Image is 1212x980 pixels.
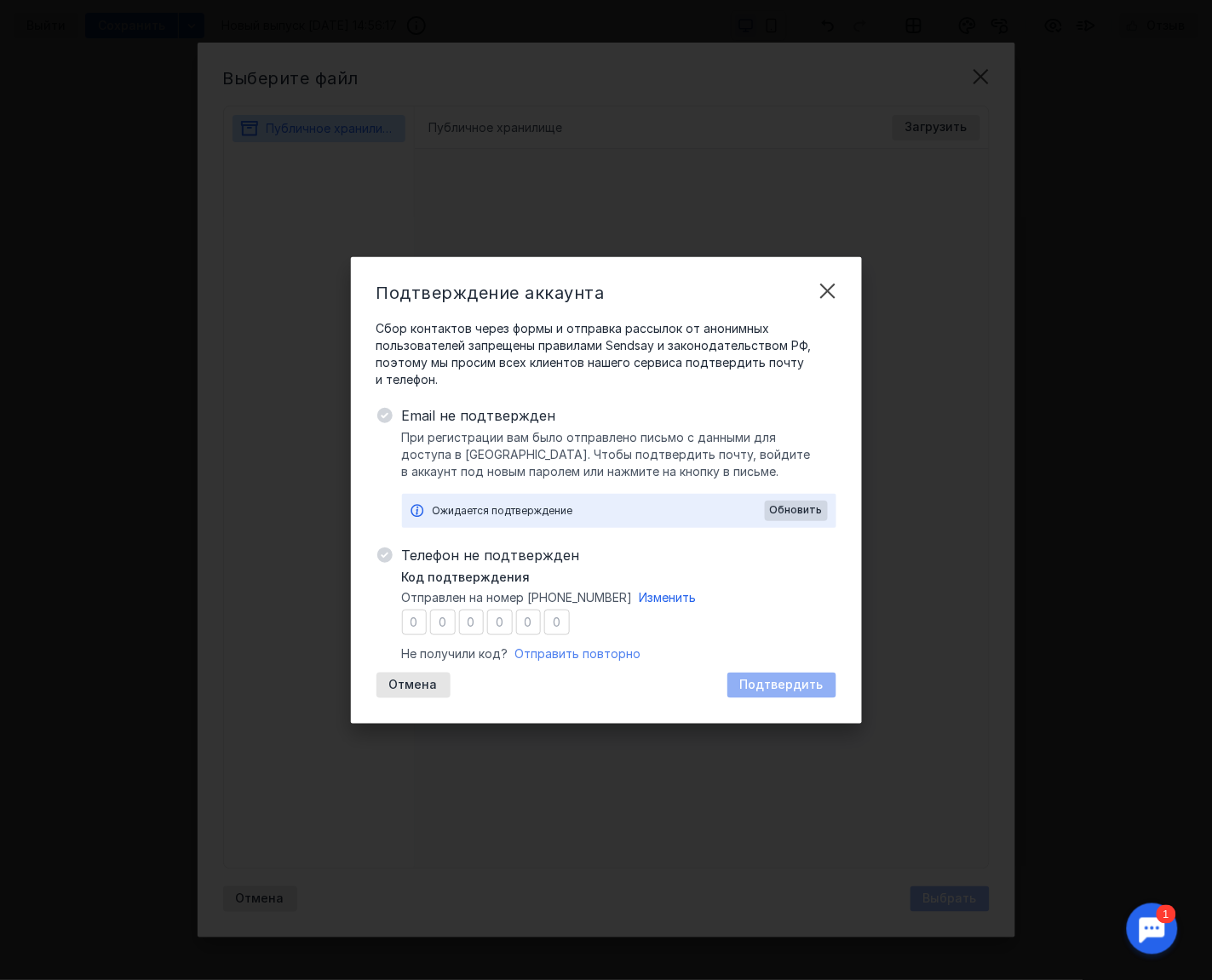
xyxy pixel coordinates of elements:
div: 1 [38,10,58,29]
span: Отмена [389,678,438,692]
button: Обновить [765,501,828,521]
input: 0 [544,610,570,635]
span: Сбор контактов через формы и отправка рассылок от анонимных пользователей запрещены правилами Sen... [376,320,836,388]
button: Отправить повторно [515,645,641,662]
span: Подтверждение аккаунта [376,283,605,303]
input: 0 [516,610,542,635]
input: 0 [487,610,513,635]
span: Отправить повторно [515,646,641,661]
span: Не получили код? [402,645,508,662]
span: Код подтверждения [402,569,531,586]
span: Отправлен на номер [PHONE_NUMBER] [402,589,633,606]
button: Изменить [640,589,697,606]
input: 0 [430,610,456,635]
span: Email не подтвержден [402,405,836,426]
div: Ожидается подтверждение [433,502,765,519]
button: Отмена [376,673,451,698]
span: Обновить [770,504,823,516]
span: Изменить [640,590,697,605]
span: Телефон не подтвержден [402,545,836,565]
input: 0 [402,610,428,635]
span: При регистрации вам было отправлено письмо с данными для доступа в [GEOGRAPHIC_DATA]. Чтобы подтв... [402,429,836,480]
input: 0 [459,610,485,635]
